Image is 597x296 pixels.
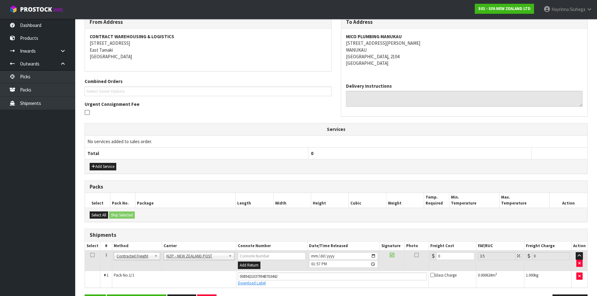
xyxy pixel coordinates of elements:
span: NZP - NEW ZEALAND POST [166,252,226,260]
th: Date/Time Released [307,241,380,251]
th: Action [571,241,587,251]
button: Select All [90,211,108,219]
th: Width [273,193,311,208]
th: Weight [386,193,424,208]
label: Combined Orders [85,78,123,85]
th: Services [85,123,587,135]
label: Urgent Consignment Fee [85,101,139,107]
th: Cubic [349,193,386,208]
th: Total [85,148,308,159]
label: Delivery Instructions [346,83,392,89]
th: Package [135,193,236,208]
strong: CONTRACT WAREHOUSING & LOGISTICS [90,34,174,39]
span: 1.000 [526,273,534,278]
span: 1 [105,252,107,257]
th: Freight Charge [524,241,571,251]
h3: Shipments [90,232,583,238]
input: Connote Number [238,273,427,280]
span: ProStock [20,5,52,13]
span: 1 [107,273,108,278]
th: Action [550,193,587,208]
a: Download Label [238,280,266,286]
h3: From Address [90,19,327,25]
th: Select [85,241,100,251]
span: Siuhega [570,6,585,12]
button: Ship Selected [109,211,135,219]
th: Height [311,193,348,208]
input: Connote Number [238,252,306,260]
button: Add Return [238,262,260,269]
strong: MICO PLUMBING MANUKAU [346,34,402,39]
th: FAF/RUC [476,241,524,251]
address: [STREET_ADDRESS][PERSON_NAME] MANUKAU [GEOGRAPHIC_DATA], 2104 [GEOGRAPHIC_DATA] [346,33,583,67]
input: Freight Cost [436,252,474,260]
th: Carrier [162,241,236,251]
span: Hayrinna [552,6,569,12]
th: Freight Cost [429,241,476,251]
th: Photo [405,241,429,251]
sup: 3 [495,272,497,276]
h3: Packs [90,184,583,190]
span: 0.000624 [478,273,492,278]
input: Freight Adjustment [478,252,516,260]
img: cube-alt.png [9,5,17,13]
th: Select [85,193,110,208]
address: [STREET_ADDRESS] East Tamaki [GEOGRAPHIC_DATA] [90,33,327,60]
span: 0 [311,150,313,156]
span: 1/1 [129,273,134,278]
button: Add Service [90,163,116,170]
th: Pack No. [110,193,135,208]
th: Length [236,193,273,208]
th: Min. Temperature [449,193,499,208]
span: Glass Charge [430,273,457,278]
td: No services added to sales order. [85,135,587,147]
th: Signature [380,241,404,251]
input: Freight Charge [532,252,570,260]
th: Method [112,241,162,251]
span: Contracted Freight [117,252,152,260]
strong: S01 - SFA NEW ZEALAND LTD [478,6,531,11]
th: Max. Temperature [499,193,549,208]
h3: To Address [346,19,583,25]
th: Connote Number [236,241,307,251]
small: WMS [53,7,63,13]
a: S01 - SFA NEW ZEALAND LTD [475,4,534,14]
td: Pack No. [112,271,236,288]
td: kg [524,271,571,288]
th: # [100,241,112,251]
td: m [476,271,524,288]
th: Temp. Required [424,193,449,208]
